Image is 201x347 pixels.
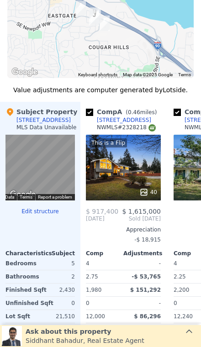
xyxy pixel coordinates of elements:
img: Google [10,66,40,78]
span: 0.46 [128,109,140,116]
div: 16176 SE 42nd St [86,4,103,26]
div: 40 [139,188,157,197]
a: Terms (opens in new tab) [20,195,32,200]
div: Garage Sqft [5,323,40,336]
span: Sold [DATE] [111,215,161,222]
div: [STREET_ADDRESS] [97,116,151,124]
div: Street View [5,135,75,200]
div: Comp [86,250,123,257]
span: 0 [174,300,177,306]
button: Keyboard shortcuts [78,72,117,78]
div: Bedrooms [5,257,38,270]
div: Comp A [86,107,160,116]
div: Siddhant Bahadur , Real Estate Agent [26,336,144,345]
img: Google [8,189,38,200]
div: 0 [44,297,75,310]
div: MLS Data Unavailable [16,124,77,131]
span: 12,240 [174,313,193,320]
span: $ 1,615,000 [122,208,161,215]
span: 4 [86,260,90,267]
div: Finished Sqft [5,284,40,296]
span: -$ 53,765 [132,273,161,280]
img: NWMLS Logo [148,124,156,131]
span: 12,000 [86,313,105,320]
a: Open this area in Google Maps (opens a new window) [10,66,40,78]
span: 2,200 [174,287,189,293]
div: 16142 SE 42nd Pl [85,7,103,30]
div: 21,510 [42,310,75,323]
div: Subject [40,250,75,257]
div: Ask about this property [26,327,144,336]
span: $ 86,296 [134,313,161,320]
div: - [125,257,161,270]
a: [STREET_ADDRESS] [86,116,151,124]
div: 2,430 [44,284,75,296]
div: [STREET_ADDRESS] [16,116,71,124]
div: [DATE] [86,215,111,222]
span: ( miles) [122,109,160,116]
div: Lot Sqft [5,310,38,323]
span: $ 151,292 [130,287,161,293]
div: Characteristics [5,250,40,257]
div: Subject Property [5,107,77,116]
img: Siddhant Bahadur [2,326,22,346]
div: NWMLS # 2328218 [97,124,156,131]
div: 16522 SE 43rd St [96,12,113,35]
a: Open this area in Google Maps (opens a new window) [8,189,38,200]
div: 2.75 [86,270,122,283]
a: Report a problem [38,195,72,200]
div: Adjustments [123,250,161,257]
div: Appreciation [86,226,161,233]
div: This is a Flip [90,138,127,147]
span: 4 [174,260,177,267]
span: -$ 18,915 [134,237,161,243]
div: Bathrooms [5,270,39,283]
div: Map [5,135,75,200]
span: 1,980 [86,287,101,293]
div: - [125,297,161,310]
div: 2 [43,270,75,283]
a: Terms (opens in new tab) [178,72,191,77]
button: Edit structure [5,208,75,215]
span: 0 [86,300,90,306]
div: Unfinished Sqft [5,297,40,310]
span: Map data ©2025 Google [123,72,173,77]
div: 570 [44,323,75,336]
span: $ 917,400 [86,208,118,215]
div: 5 [42,257,75,270]
div: 4200 163rd Ave SE [87,5,105,27]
